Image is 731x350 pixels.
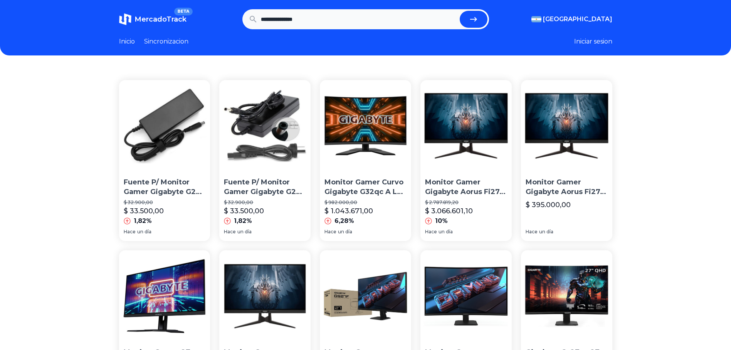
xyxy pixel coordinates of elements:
[124,178,206,197] p: Fuente P/ Monitor Gamer Gigabyte G27f G27q 19v 3.42a
[219,80,311,241] a: Fuente P/ Monitor Gamer Gigabyte G27f G27q 19v 3.42a 65wFuente P/ Monitor Gamer Gigabyte G27f G27...
[119,37,135,46] a: Inicio
[119,250,210,342] img: Monitor Gamer 27 Gigabyte 240hz 1ms Ips M27qx
[134,216,152,226] p: 1,82%
[144,37,188,46] a: Sincronizacion
[435,216,448,226] p: 10%
[543,15,612,24] span: [GEOGRAPHIC_DATA]
[521,80,612,241] a: Monitor Gamer Gigabyte Aorus Fi27q Lcd 27 Negro 100v/240vMonitor Gamer Gigabyte Aorus Fi27q Lcd 2...
[234,216,252,226] p: 1,82%
[219,80,311,171] img: Fuente P/ Monitor Gamer Gigabyte G27f G27q 19v 3.42a 65w
[137,229,151,235] span: un día
[119,80,210,241] a: Fuente P/ Monitor Gamer Gigabyte G27f G27q 19v 3.42aFuente P/ Monitor Gamer Gigabyte G27f G27q 19...
[420,250,512,342] img: Monitor Gamer Gigabyte Gs32qc 32 Qhd Va Curvo 165hz 1ms 1
[526,229,538,235] span: Hace
[420,80,512,171] img: Monitor Gamer Gigabyte Aorus Fi27q Lcd 27 Negro 100v/240v
[521,80,612,171] img: Monitor Gamer Gigabyte Aorus Fi27q Lcd 27 Negro 100v/240v
[174,8,192,15] span: BETA
[539,229,553,235] span: un día
[219,250,311,342] img: Monitor Gamer Gigabyte Aorus 27 Fi27q Qhd Ips 165hz 1ms
[320,80,411,241] a: Monitor Gamer Curvo Gigabyte G32qc A Lcd 31.5 Negro 100v/240vMonitor Gamer Curvo Gigabyte G32qc A...
[237,229,252,235] span: un día
[320,80,411,171] img: Monitor Gamer Curvo Gigabyte G32qc A Lcd 31.5 Negro 100v/240v
[119,13,187,25] a: MercadoTrackBETA
[526,178,608,197] p: Monitor Gamer Gigabyte Aorus Fi27q Lcd 27 Negro 100v/240v
[320,250,411,342] img: Monitor Gamer Gigabyte Gs27f Full Hd Ips 165hz 1ms Hdmi Dp
[124,206,164,216] p: $ 33.500,00
[521,250,612,342] img: Gigabyte Gs27qc 27 165hz 1440p Monitor Curvo Para Juegos, X
[439,229,453,235] span: un día
[526,199,571,210] p: $ 395.000,00
[334,216,354,226] p: 6,28%
[324,206,373,216] p: $ 1.043.671,00
[134,15,187,23] span: MercadoTrack
[224,229,236,235] span: Hace
[324,178,407,197] p: Monitor Gamer Curvo Gigabyte G32qc A Lcd 31.5 Negro 100v/240v
[425,178,507,197] p: Monitor Gamer Gigabyte Aorus Fi27q Lcd 27 Negro 100v/240v
[420,80,512,241] a: Monitor Gamer Gigabyte Aorus Fi27q Lcd 27 Negro 100v/240vMonitor Gamer Gigabyte Aorus Fi27q Lcd 2...
[531,16,541,22] img: Argentina
[338,229,352,235] span: un día
[124,229,136,235] span: Hace
[224,206,264,216] p: $ 33.500,00
[224,178,306,197] p: Fuente P/ Monitor Gamer Gigabyte G27f G27q 19v 3.42a 65w
[425,206,473,216] p: $ 3.066.601,10
[574,37,612,46] button: Iniciar sesion
[531,15,612,24] button: [GEOGRAPHIC_DATA]
[119,80,210,171] img: Fuente P/ Monitor Gamer Gigabyte G27f G27q 19v 3.42a
[124,199,206,206] p: $ 32.900,00
[425,229,437,235] span: Hace
[224,199,306,206] p: $ 32.900,00
[119,13,131,25] img: MercadoTrack
[425,199,507,206] p: $ 2.787.819,20
[324,229,336,235] span: Hace
[324,199,407,206] p: $ 982.000,00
